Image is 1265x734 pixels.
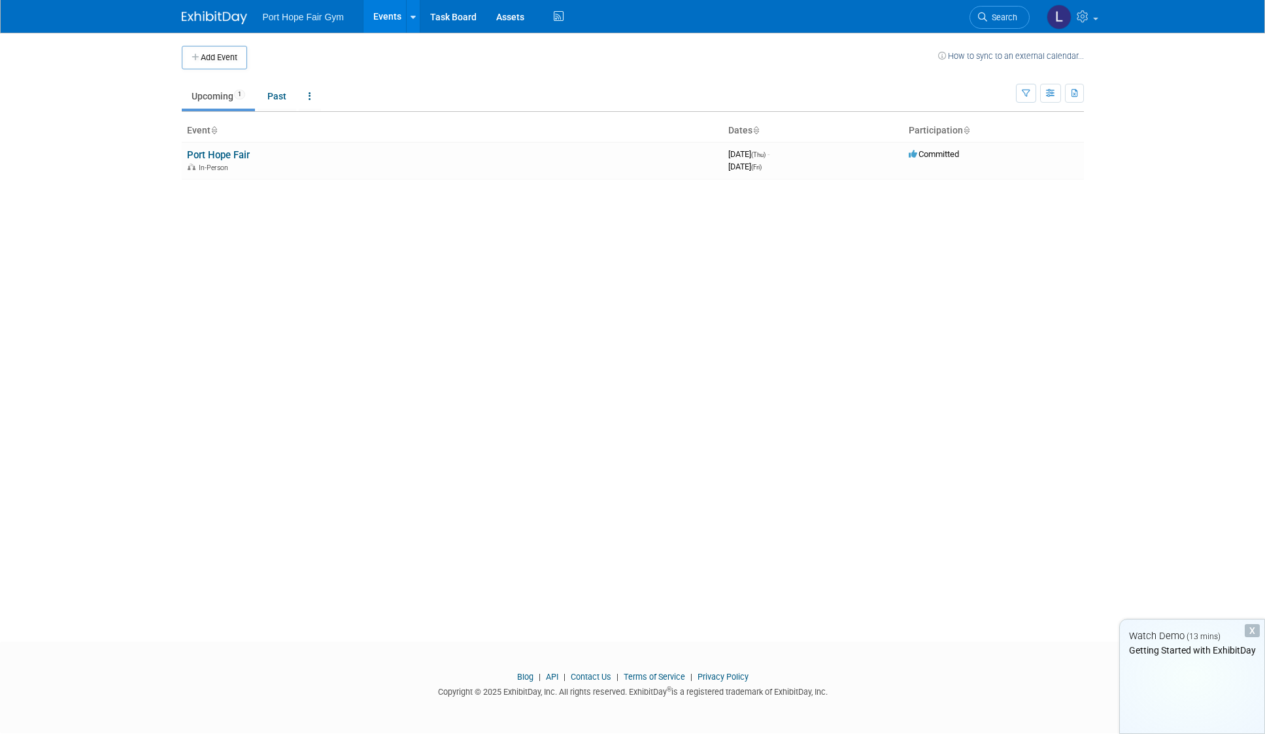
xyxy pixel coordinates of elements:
sup: ® [667,686,671,693]
div: Watch Demo [1120,629,1264,643]
span: | [560,672,569,682]
div: Dismiss [1245,624,1260,637]
th: Event [182,120,723,142]
span: (Thu) [751,151,766,158]
a: Sort by Participation Type [963,125,970,135]
a: Upcoming1 [182,84,255,109]
span: Committed [909,149,959,159]
img: In-Person Event [188,164,195,170]
a: Terms of Service [624,672,685,682]
img: Linda Armstrong [1047,5,1071,29]
a: Sort by Start Date [752,125,759,135]
a: Contact Us [571,672,611,682]
span: 1 [234,90,245,99]
a: Sort by Event Name [211,125,217,135]
a: How to sync to an external calendar... [938,51,1084,61]
a: Search [970,6,1030,29]
span: [DATE] [728,162,762,171]
span: [DATE] [728,149,769,159]
a: Past [258,84,296,109]
span: | [535,672,544,682]
th: Dates [723,120,903,142]
img: ExhibitDay [182,11,247,24]
button: Add Event [182,46,247,69]
span: Search [987,12,1017,22]
a: Port Hope Fair [187,149,250,161]
span: In-Person [199,164,232,172]
span: - [767,149,769,159]
div: Getting Started with ExhibitDay [1120,644,1264,657]
a: Blog [517,672,533,682]
span: Port Hope Fair Gym [263,12,344,22]
span: (Fri) [751,164,762,171]
span: | [687,672,696,682]
span: (13 mins) [1187,632,1221,641]
a: Privacy Policy [698,672,749,682]
th: Participation [903,120,1084,142]
a: API [546,672,558,682]
span: | [613,672,622,682]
